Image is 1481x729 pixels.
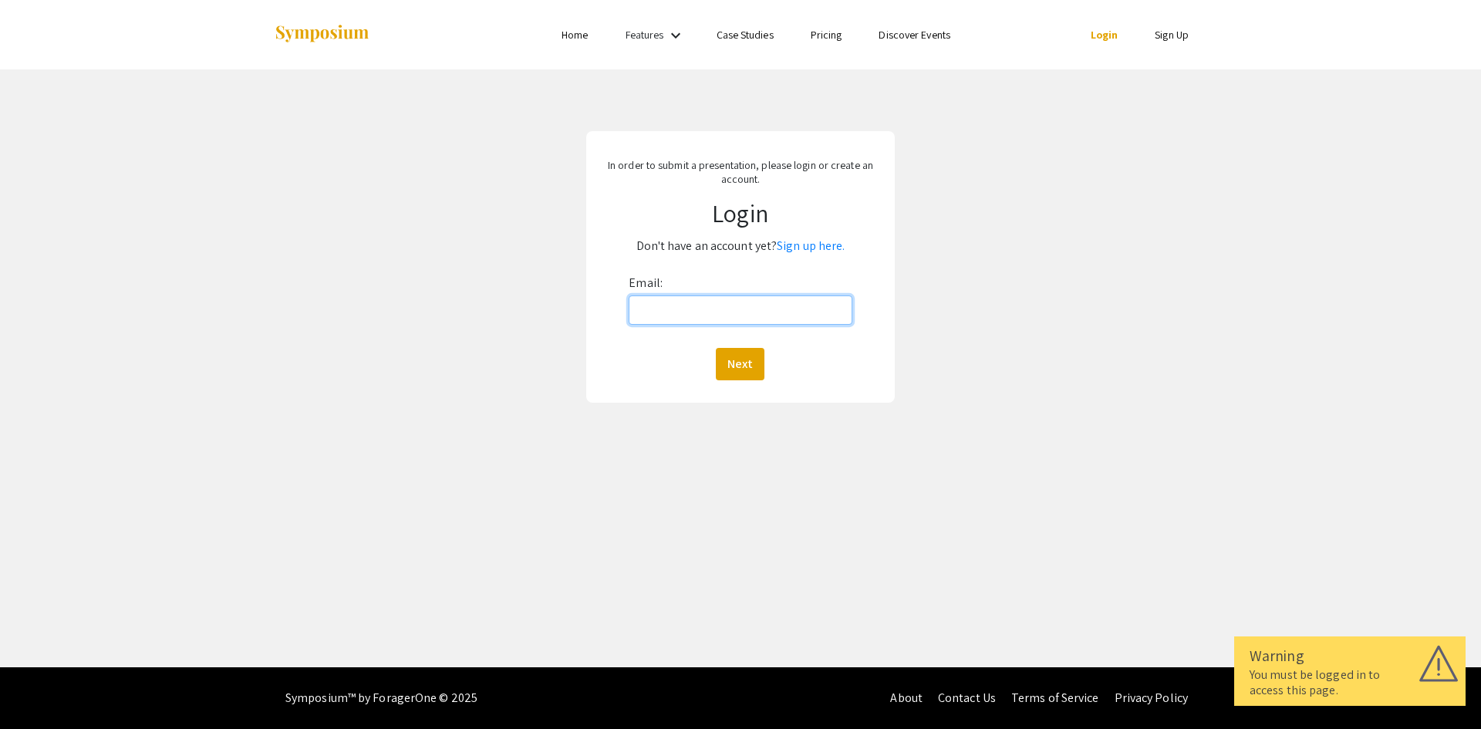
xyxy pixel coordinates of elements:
[629,271,663,295] label: Email:
[879,28,950,42] a: Discover Events
[601,198,880,228] h1: Login
[777,238,845,254] a: Sign up here.
[938,690,996,706] a: Contact Us
[12,660,66,717] iframe: Chat
[562,28,588,42] a: Home
[285,667,477,729] div: Symposium™ by ForagerOne © 2025
[1250,667,1450,698] div: You must be logged in to access this page.
[717,28,774,42] a: Case Studies
[890,690,923,706] a: About
[716,348,764,380] button: Next
[1155,28,1189,42] a: Sign Up
[1091,28,1118,42] a: Login
[1250,644,1450,667] div: Warning
[1115,690,1188,706] a: Privacy Policy
[626,28,664,42] a: Features
[601,158,880,186] p: In order to submit a presentation, please login or create an account.
[601,234,880,258] p: Don't have an account yet?
[274,24,370,45] img: Symposium by ForagerOne
[1011,690,1099,706] a: Terms of Service
[811,28,842,42] a: Pricing
[666,26,685,45] mat-icon: Expand Features list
